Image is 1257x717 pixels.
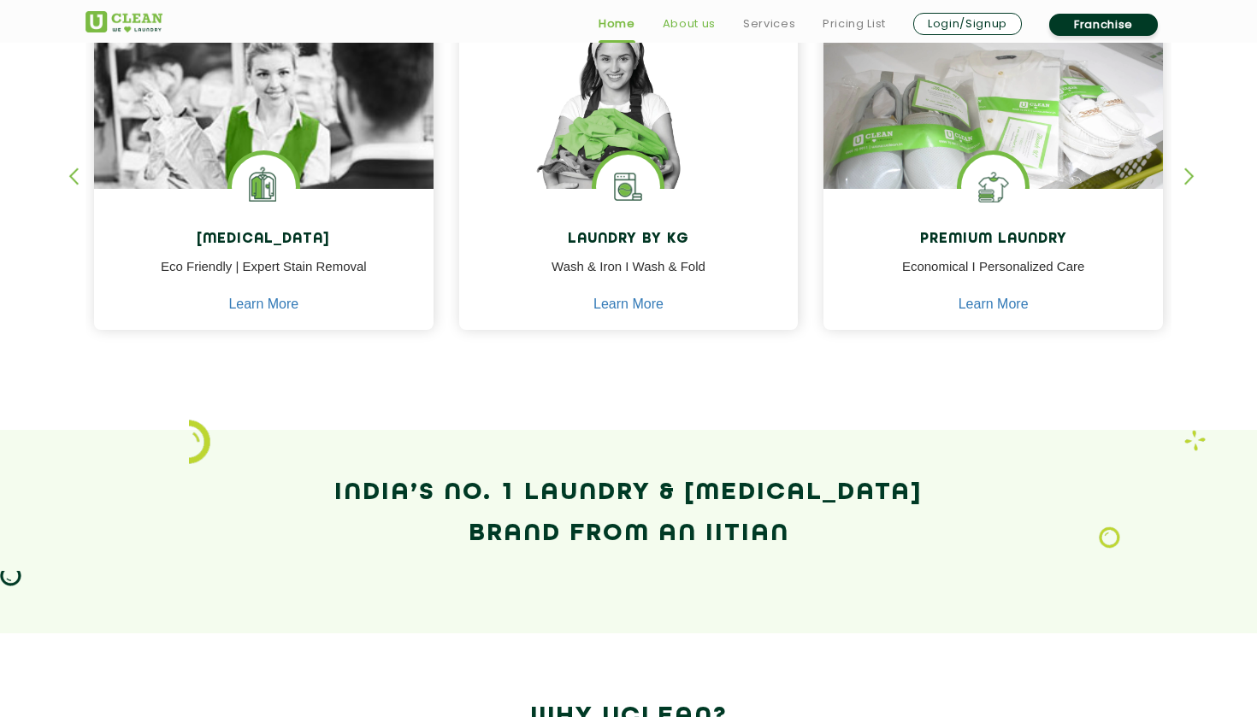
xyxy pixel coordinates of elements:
[86,11,162,32] img: UClean Laundry and Dry Cleaning
[913,13,1022,35] a: Login/Signup
[593,297,664,312] a: Learn More
[959,297,1029,312] a: Learn More
[1184,430,1206,451] img: Laundry wash and iron
[228,297,298,312] a: Learn More
[459,13,799,238] img: a girl with laundry basket
[663,14,716,34] a: About us
[472,257,786,296] p: Wash & Iron I Wash & Fold
[232,155,296,219] img: Laundry Services near me
[961,155,1025,219] img: Shoes Cleaning
[836,232,1150,248] h4: Premium Laundry
[599,14,635,34] a: Home
[189,420,210,464] img: icon_2.png
[107,232,421,248] h4: [MEDICAL_DATA]
[1049,14,1158,36] a: Franchise
[472,232,786,248] h4: Laundry by Kg
[107,257,421,296] p: Eco Friendly | Expert Stain Removal
[596,155,660,219] img: laundry washing machine
[86,473,1171,555] h2: India’s No. 1 Laundry & [MEDICAL_DATA] Brand from an IITian
[823,13,1163,238] img: laundry done shoes and clothes
[1099,526,1120,549] img: Laundry
[743,14,795,34] a: Services
[94,13,434,285] img: Drycleaners near me
[823,14,886,34] a: Pricing List
[836,257,1150,296] p: Economical I Personalized Care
